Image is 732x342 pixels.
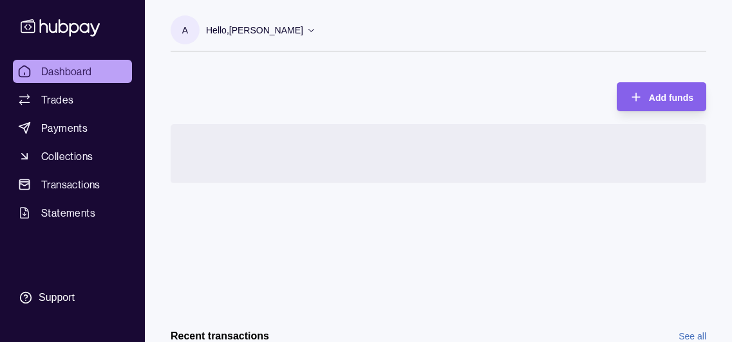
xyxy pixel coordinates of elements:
span: Collections [41,148,93,164]
span: Transactions [41,177,100,192]
a: Support [13,284,132,311]
p: Hello, [PERSON_NAME] [206,23,303,37]
p: A [182,23,188,37]
div: Support [39,291,75,305]
span: Dashboard [41,64,92,79]
a: Dashboard [13,60,132,83]
span: Trades [41,92,73,107]
span: Payments [41,120,88,136]
a: Transactions [13,173,132,196]
button: Add funds [617,82,706,111]
span: Add funds [649,93,693,103]
span: Statements [41,205,95,221]
a: Trades [13,88,132,111]
a: Collections [13,145,132,168]
a: Payments [13,116,132,139]
a: Statements [13,201,132,224]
